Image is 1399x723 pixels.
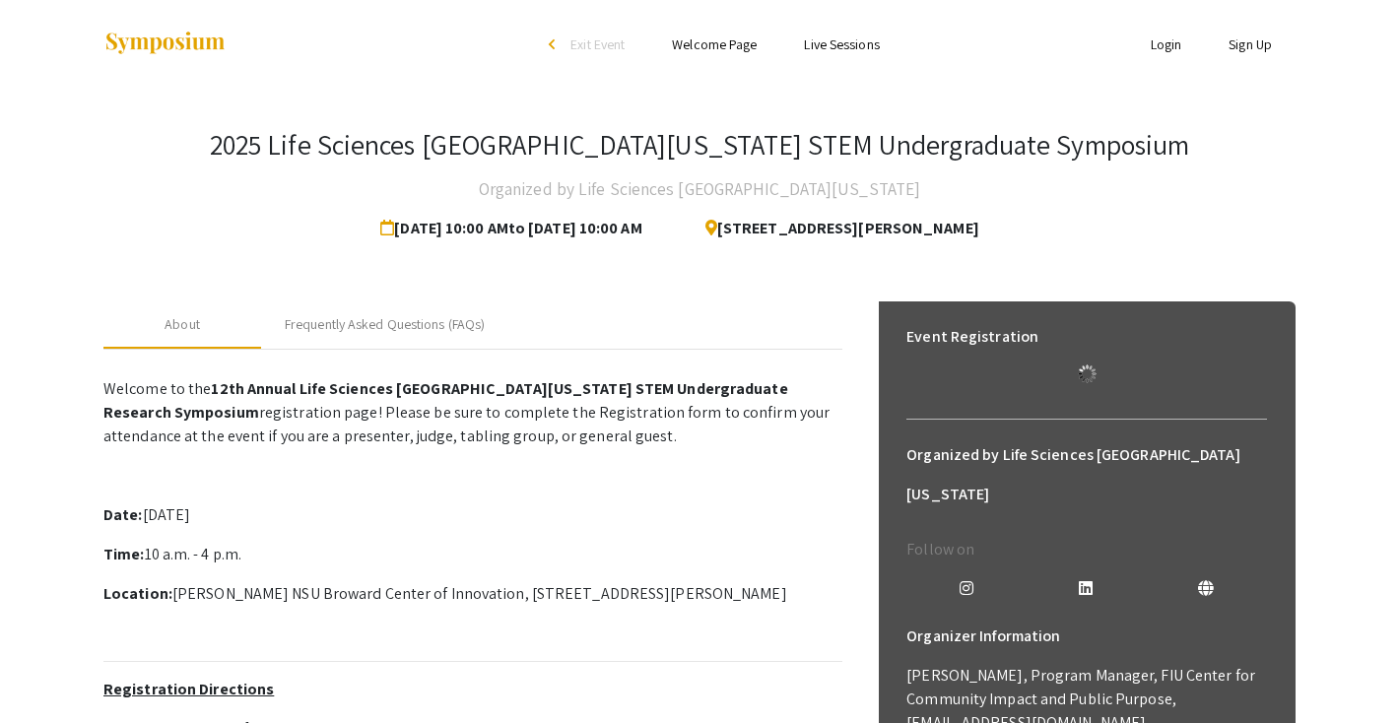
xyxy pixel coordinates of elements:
[1229,35,1272,53] a: Sign Up
[906,538,1267,561] p: Follow on
[549,38,561,50] div: arrow_back_ios
[804,35,879,53] a: Live Sessions
[165,314,200,335] div: About
[103,543,842,566] p: 10 a.m. - 4 p.m.
[103,582,842,606] p: [PERSON_NAME] NSU Broward Center of Innovation, [STREET_ADDRESS][PERSON_NAME]
[906,317,1038,357] h6: Event Registration
[103,378,788,423] strong: 12th Annual Life Sciences [GEOGRAPHIC_DATA][US_STATE] STEM Undergraduate Research Symposium
[103,377,842,448] p: Welcome to the registration page! Please be sure to complete the Registration form to confirm you...
[285,314,485,335] div: Frequently Asked Questions (FAQs)
[380,209,649,248] span: [DATE] 10:00 AM to [DATE] 10:00 AM
[570,35,625,53] span: Exit Event
[1315,634,1384,708] iframe: Chat
[103,544,145,564] strong: Time:
[1070,357,1104,391] img: Loading
[103,504,143,525] strong: Date:
[103,503,842,527] p: [DATE]
[479,169,920,209] h4: Organized by Life Sciences [GEOGRAPHIC_DATA][US_STATE]
[906,617,1267,656] h6: Organizer Information
[103,679,274,699] u: Registration Directions
[1151,35,1182,53] a: Login
[103,583,172,604] strong: Location:
[210,128,1190,162] h3: 2025 Life Sciences [GEOGRAPHIC_DATA][US_STATE] STEM Undergraduate Symposium
[103,31,227,57] img: Symposium by ForagerOne
[906,435,1267,514] h6: Organized by Life Sciences [GEOGRAPHIC_DATA][US_STATE]
[672,35,757,53] a: Welcome Page
[690,209,979,248] span: [STREET_ADDRESS][PERSON_NAME]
